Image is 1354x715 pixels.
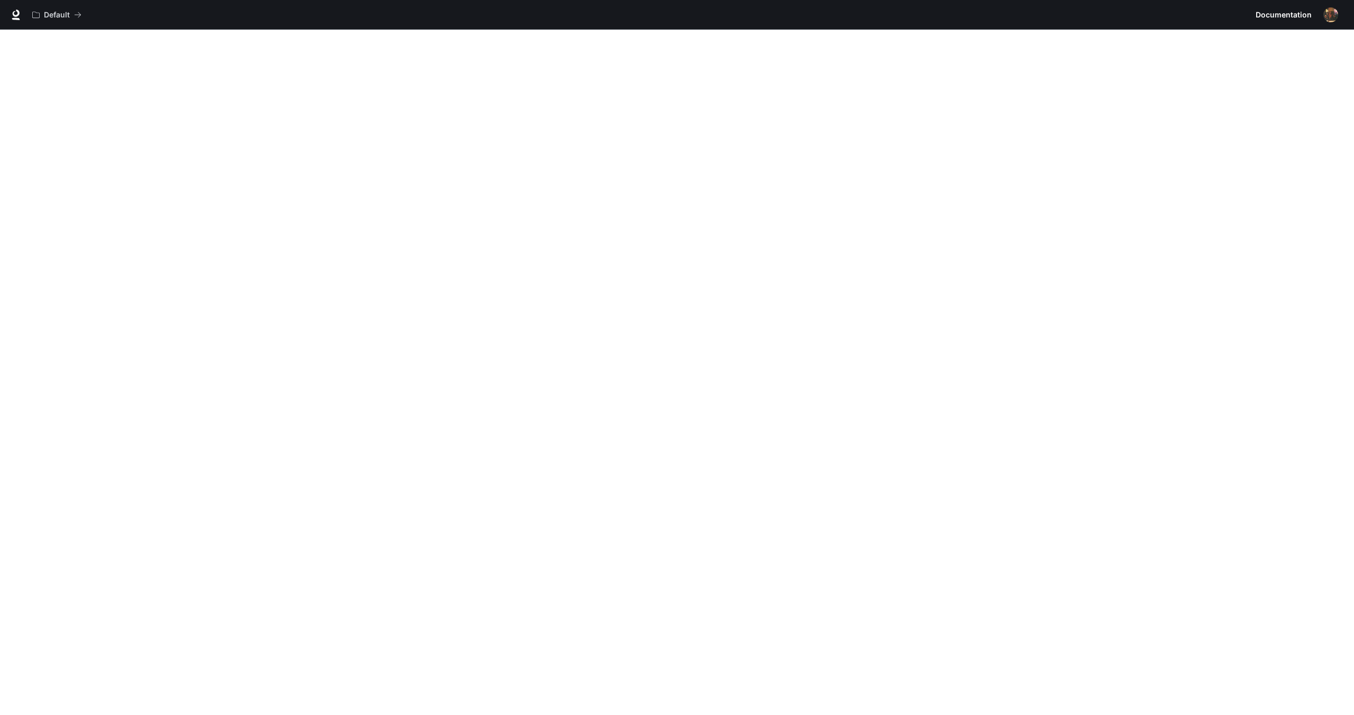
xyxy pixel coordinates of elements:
button: User avatar [1320,4,1341,25]
button: All workspaces [28,4,86,25]
span: Documentation [1256,8,1312,22]
img: User avatar [1323,7,1338,22]
p: Default [44,11,70,20]
a: Documentation [1251,4,1316,25]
